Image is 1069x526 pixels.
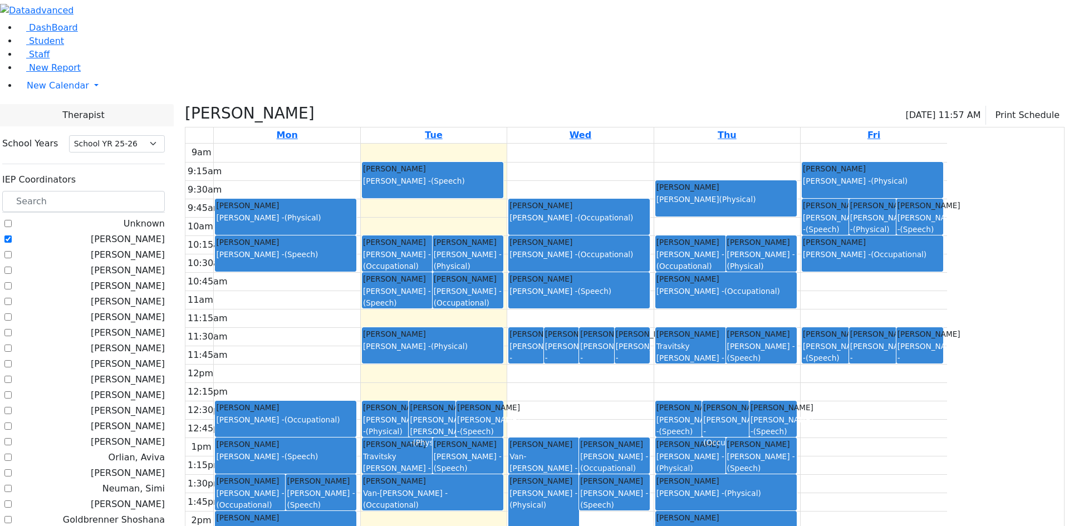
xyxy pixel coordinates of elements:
[363,500,419,509] span: (Occupational)
[577,250,633,259] span: (Occupational)
[423,127,444,143] a: September 9, 2025
[616,365,653,373] span: (Physical)
[29,36,64,46] span: Student
[18,62,81,73] a: New Report
[580,451,649,474] div: [PERSON_NAME] -
[509,451,578,485] div: Van-[PERSON_NAME] -
[185,367,215,380] div: 12pm
[274,127,300,143] a: September 8, 2025
[185,104,315,123] h3: [PERSON_NAME]
[185,183,224,196] div: 9:30am
[727,451,796,474] div: [PERSON_NAME] -
[91,233,165,246] label: [PERSON_NAME]
[2,137,58,150] label: School Years
[803,328,848,340] div: [PERSON_NAME]
[216,249,355,260] div: [PERSON_NAME] -
[580,328,613,340] div: [PERSON_NAME]
[285,452,318,461] span: (Speech)
[727,341,796,363] div: [PERSON_NAME] -
[803,163,942,174] div: [PERSON_NAME]
[656,414,702,437] div: [PERSON_NAME] -
[185,275,230,288] div: 10:45am
[850,341,895,375] div: [PERSON_NAME] -
[460,427,494,436] span: (Speech)
[185,238,230,252] div: 10:15am
[91,295,165,308] label: [PERSON_NAME]
[580,500,614,509] span: (Speech)
[898,200,943,211] div: [PERSON_NAME]
[102,482,165,495] label: Neuman, Simi
[363,298,397,307] span: (Speech)
[363,451,431,485] div: Travitsky [PERSON_NAME] -
[91,389,165,402] label: [PERSON_NAME]
[656,181,796,193] div: [PERSON_NAME]
[509,212,649,223] div: [PERSON_NAME] -
[871,176,908,185] span: (Physical)
[2,191,165,212] input: Search
[216,439,355,450] div: [PERSON_NAME]
[410,402,455,413] div: [PERSON_NAME]
[363,249,431,272] div: [PERSON_NAME] -
[91,357,165,371] label: [PERSON_NAME]
[216,200,355,211] div: [PERSON_NAME]
[580,439,649,450] div: [PERSON_NAME]
[216,512,355,523] div: [PERSON_NAME]
[363,163,502,174] div: [PERSON_NAME]
[216,402,355,413] div: [PERSON_NAME]
[363,262,419,271] span: (Occupational)
[656,451,725,474] div: [PERSON_NAME] -
[703,414,748,448] div: [PERSON_NAME] -
[509,273,649,284] div: [PERSON_NAME]
[727,249,796,272] div: [PERSON_NAME] -
[727,262,764,271] span: (Physical)
[803,237,942,248] div: [PERSON_NAME]
[751,402,796,413] div: [PERSON_NAME]
[567,127,594,143] a: September 10, 2025
[850,328,895,340] div: [PERSON_NAME]
[803,175,942,186] div: [PERSON_NAME] -
[431,176,465,185] span: (Speech)
[431,342,468,351] span: (Physical)
[509,488,578,510] div: [PERSON_NAME] -
[656,328,725,340] div: [PERSON_NAME]
[656,402,702,413] div: [PERSON_NAME]
[871,250,926,259] span: (Occupational)
[865,127,882,143] a: September 12, 2025
[803,200,848,211] div: [PERSON_NAME]
[185,404,230,417] div: 12:30pm
[91,279,165,293] label: [PERSON_NAME]
[216,212,355,223] div: [PERSON_NAME] -
[189,146,214,159] div: 9am
[656,249,725,272] div: [PERSON_NAME] -
[616,328,649,340] div: [PERSON_NAME]
[656,286,796,297] div: [PERSON_NAME] -
[2,173,76,186] label: IEP Coordinators
[363,341,502,352] div: [PERSON_NAME] -
[509,328,542,340] div: [PERSON_NAME]
[545,341,578,375] div: [PERSON_NAME] -
[185,165,224,178] div: 9:15am
[545,365,579,373] span: (Speech)
[806,225,840,234] span: (Speech)
[363,402,408,413] div: [PERSON_NAME]
[715,127,739,143] a: September 11, 2025
[363,175,502,186] div: [PERSON_NAME] -
[27,80,89,91] span: New Calendar
[727,237,796,248] div: [PERSON_NAME]
[656,194,796,205] div: [PERSON_NAME]
[363,273,431,284] div: [PERSON_NAME]
[803,212,848,235] div: [PERSON_NAME] -
[185,348,230,362] div: 11:45am
[580,365,636,373] span: (Occupational)
[898,341,943,375] div: [PERSON_NAME] -
[216,451,355,462] div: [PERSON_NAME] -
[727,464,761,473] span: (Speech)
[434,464,468,473] span: (Speech)
[91,311,165,324] label: [PERSON_NAME]
[656,475,796,486] div: [PERSON_NAME]
[287,488,355,510] div: [PERSON_NAME] -
[185,201,224,215] div: 9:45am
[18,49,50,60] a: Staff
[62,109,104,122] span: Therapist
[287,475,355,486] div: [PERSON_NAME]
